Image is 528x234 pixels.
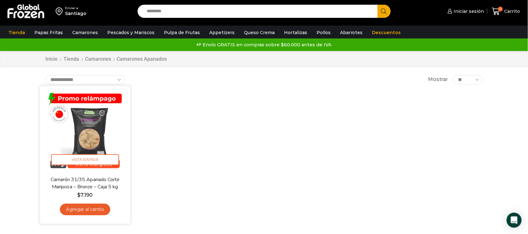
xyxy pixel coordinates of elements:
[428,76,448,83] span: Mostrar
[337,27,366,38] a: Abarrotes
[77,192,80,198] span: $
[498,7,503,12] span: 0
[281,27,310,38] a: Hortalizas
[206,27,238,38] a: Appetizers
[65,6,86,10] div: Enviar a
[60,204,110,215] a: Agregar al carrito: “Camarón 31/35 Apanado Corte Mariposa - Bronze - Caja 5 kg”
[313,27,334,38] a: Pollos
[45,75,125,84] select: Pedido de la tienda
[49,176,121,191] a: Camarón 31/35 Apanado Corte Mariposa – Bronze – Caja 5 kg
[378,5,391,18] button: Search button
[63,56,79,63] a: Tienda
[369,27,404,38] a: Descuentos
[5,27,28,38] a: Tienda
[503,8,520,14] span: Carrito
[69,27,101,38] a: Camarones
[507,213,522,228] div: Open Intercom Messenger
[104,27,158,38] a: Pescados y Mariscos
[31,27,66,38] a: Papas Fritas
[241,27,278,38] a: Queso Crema
[45,56,58,63] a: Inicio
[161,27,203,38] a: Pulpa de Frutas
[117,56,167,62] h1: Camarones Apanados
[65,10,86,17] div: Santiago
[85,56,111,63] a: Camarones
[490,4,522,19] a: 0 Carrito
[45,56,167,63] nav: Breadcrumb
[452,8,484,14] span: Iniciar sesión
[77,192,93,198] bdi: 7.190
[56,6,65,17] img: address-field-icon.svg
[446,5,484,18] a: Iniciar sesión
[51,154,119,165] span: Vista Rápida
